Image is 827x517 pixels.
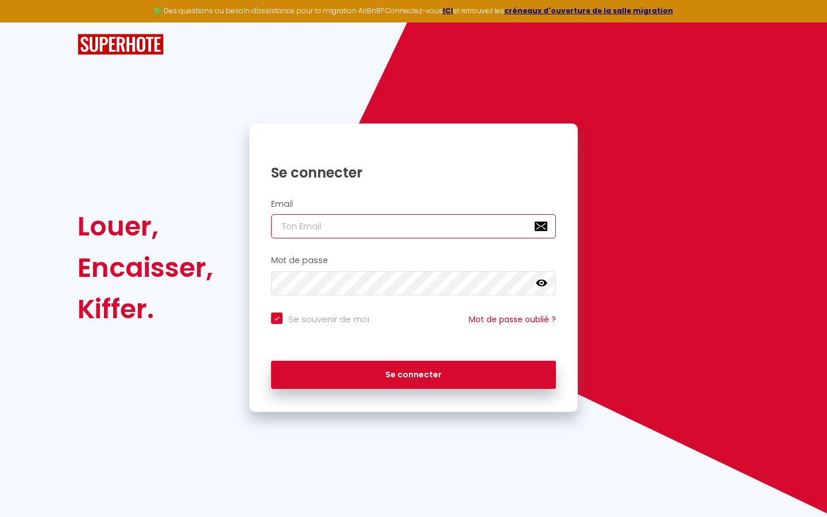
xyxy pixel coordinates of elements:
[443,6,453,16] a: ICI
[78,288,213,330] div: Kiffer.
[271,256,556,265] h2: Mot de passe
[469,314,556,325] a: Mot de passe oublié ?
[78,247,213,288] div: Encaisser,
[271,199,556,209] h2: Email
[504,6,673,16] a: créneaux d'ouverture de la salle migration
[271,164,556,182] h1: Se connecter
[78,206,213,247] div: Louer,
[271,214,556,238] input: Ton Email
[78,34,164,55] img: SuperHote logo
[9,5,44,39] button: Ouvrir le widget de chat LiveChat
[271,361,556,389] button: Se connecter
